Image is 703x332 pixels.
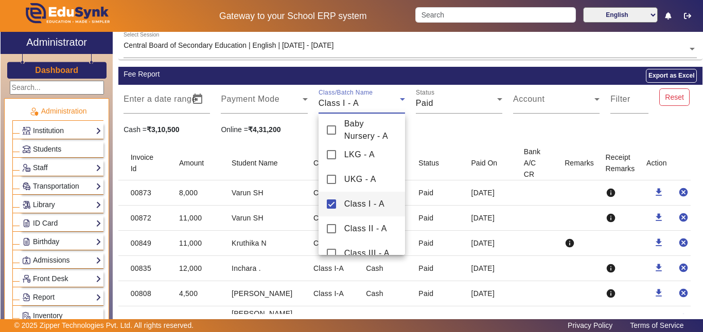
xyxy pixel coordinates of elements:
span: Class II - A [344,223,387,235]
span: LKG - A [344,149,375,161]
span: UKG - A [344,173,376,186]
span: Baby Nursery - A [344,118,397,142]
span: Class I - A [344,198,384,210]
span: Class III - A [344,247,390,260]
